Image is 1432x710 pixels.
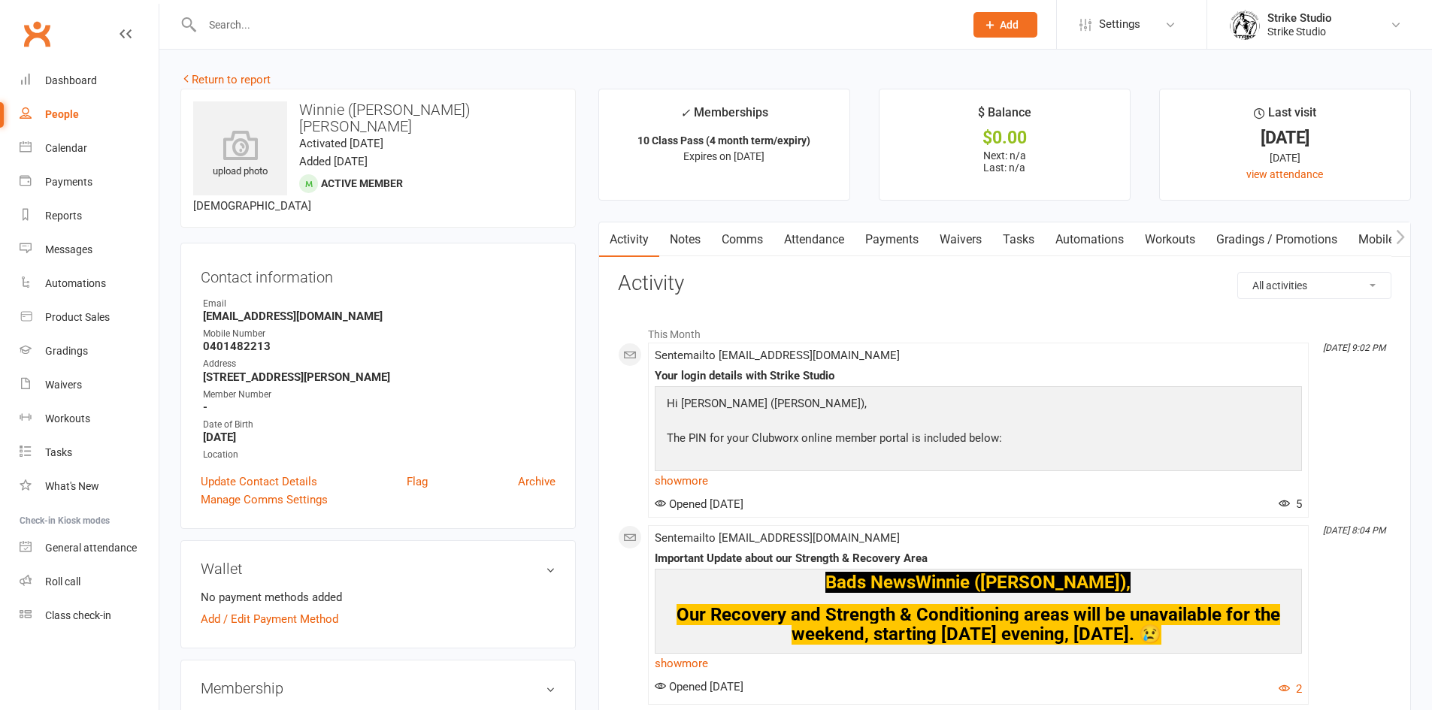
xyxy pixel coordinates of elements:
div: What's New [45,480,99,492]
span: Winnie ([PERSON_NAME]) [916,572,1126,593]
span: ry and Strength & Conditioning areas will be unavailable for the weekend, starting [DATE] evening... [770,604,1280,645]
button: 2 [1279,680,1302,698]
div: Memberships [680,103,768,131]
a: Gradings [20,334,159,368]
div: Location [203,448,556,462]
h3: Winnie ([PERSON_NAME]) [PERSON_NAME] [193,101,563,134]
strong: 10 Class Pass (4 month term/expiry) [637,134,810,147]
a: Mobile App [1348,222,1429,257]
button: Add [973,12,1037,38]
span: Bads News [825,572,916,593]
div: Your login details with Strike Studio [655,370,1302,382]
div: Product Sales [45,311,110,323]
div: Class check-in [45,609,111,621]
a: Class kiosk mode [20,599,159,633]
a: Payments [855,222,929,257]
span: [DEMOGRAPHIC_DATA] [193,199,311,213]
a: Workouts [1134,222,1206,257]
div: [DATE] [1173,150,1397,166]
strong: [STREET_ADDRESS][PERSON_NAME] [203,370,556,384]
span: Sent email to [EMAIL_ADDRESS][DOMAIN_NAME] [655,531,900,545]
span: Expires on [DATE] [683,150,764,162]
a: Waivers [929,222,992,257]
strong: [DATE] [203,431,556,444]
div: [DATE] [1173,130,1397,146]
strong: 0401482213 [203,340,556,353]
div: Messages [45,243,92,255]
h3: Activity [618,272,1391,295]
a: view attendance [1246,168,1323,180]
time: Added [DATE] [299,155,368,168]
a: Automations [20,267,159,301]
span: Sent email to [EMAIL_ADDRESS][DOMAIN_NAME] [655,349,900,362]
a: Product Sales [20,301,159,334]
a: Flag [407,473,428,491]
div: Email [203,297,556,311]
div: Strike Studio [1267,25,1332,38]
a: Attendance [774,222,855,257]
p: The PIN for your Clubworx online member portal is included below: [663,429,1006,451]
a: Automations [1045,222,1134,257]
a: Archive [518,473,556,491]
a: What's New [20,470,159,503]
div: Calendar [45,142,87,154]
div: Automations [45,277,106,289]
span: Settings [1099,8,1140,41]
strong: [EMAIL_ADDRESS][DOMAIN_NAME] [203,310,556,323]
a: show more [655,653,1302,674]
a: Reports [20,199,159,233]
li: No payment methods added [201,588,556,606]
a: show more [655,470,1302,491]
div: Date of Birth [203,418,556,432]
span: Opened [DATE] [655,680,743,693]
span: , [1126,572,1131,593]
a: Payments [20,165,159,199]
input: Search... [198,14,954,35]
a: Waivers [20,368,159,402]
i: [DATE] 8:04 PM [1323,525,1385,536]
div: People [45,108,79,120]
div: Important Update about our Strength & Recovery Area [655,552,1302,565]
a: Tasks [992,222,1045,257]
div: General attendance [45,542,137,554]
time: Activated [DATE] [299,137,383,150]
div: Reports [45,210,82,222]
a: Clubworx [18,15,56,53]
i: ✓ [680,106,690,120]
div: Tasks [45,446,72,458]
span: Our Recove [677,604,770,625]
span: Add [1000,19,1019,31]
div: Gradings [45,345,88,357]
a: Update Contact Details [201,473,317,491]
span: Opened [DATE] [655,497,743,511]
a: Workouts [20,402,159,436]
div: Mobile Number [203,327,556,341]
a: Notes [659,222,711,257]
span: 5 [1279,497,1302,511]
a: Comms [711,222,774,257]
a: Calendar [20,131,159,165]
div: Roll call [45,576,80,588]
div: upload photo [193,130,287,180]
strong: - [203,400,556,414]
h3: Contact information [201,263,556,286]
p: Next: n/a Last: n/a [893,150,1116,174]
span: Active member [321,177,403,189]
a: Messages [20,233,159,267]
a: Return to report [180,73,271,86]
div: Strike Studio [1267,11,1332,25]
div: Dashboard [45,74,97,86]
div: Waivers [45,379,82,391]
a: Manage Comms Settings [201,491,328,509]
h3: Wallet [201,560,556,577]
p: Hi [PERSON_NAME] ([PERSON_NAME]), [663,394,1006,416]
a: Dashboard [20,64,159,98]
a: Tasks [20,436,159,470]
a: Roll call [20,565,159,599]
a: Add / Edit Payment Method [201,610,338,628]
a: General attendance kiosk mode [20,531,159,565]
a: Activity [599,222,659,257]
div: Last visit [1254,103,1316,130]
div: Payments [45,176,92,188]
i: [DATE] 9:02 PM [1323,343,1385,353]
